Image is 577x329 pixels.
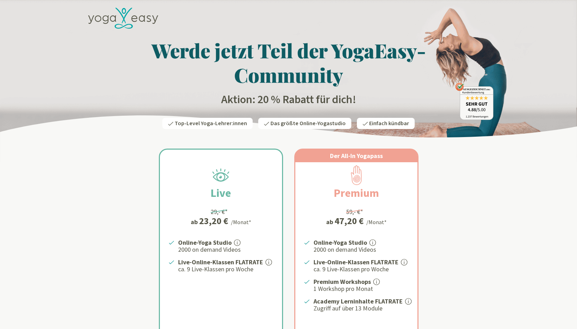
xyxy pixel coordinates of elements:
[84,38,493,87] h1: Werde jetzt Teil der YogaEasy-Community
[314,258,399,266] strong: Live-Online-Klassen FLATRATE
[330,152,383,160] span: Der All-In Yogapass
[314,297,403,305] strong: Academy Lerninhalte FLATRATE
[231,218,251,226] div: /Monat*
[178,265,274,273] p: ca. 9 Live-Klassen pro Woche
[211,207,228,216] div: 29,- €*
[314,245,409,254] p: 2000 on demand Videos
[314,278,371,286] strong: Premium Workshops
[270,120,346,127] span: Das größte Online-Yogastudio
[335,216,364,226] div: 47,20 €
[326,217,335,227] span: ab
[366,218,387,226] div: /Monat*
[314,238,367,246] strong: Online-Yoga Studio
[175,120,247,127] span: Top-Level Yoga-Lehrer:innen
[455,83,493,120] img: ausgezeichnet_badge.png
[191,217,199,227] span: ab
[178,258,263,266] strong: Live-Online-Klassen FLATRATE
[199,216,228,226] div: 23,20 €
[314,285,409,293] p: 1 Workshop pro Monat
[84,93,493,107] h2: Aktion: 20 % Rabatt für dich!
[369,120,409,127] span: Einfach kündbar
[194,185,248,201] h2: Live
[178,245,274,254] p: 2000 on demand Videos
[314,304,409,313] p: Zugriff auf über 13 Module
[346,207,363,216] div: 59,- €*
[178,238,232,246] strong: Online-Yoga Studio
[314,265,409,273] p: ca. 9 Live-Klassen pro Woche
[317,185,396,201] h2: Premium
